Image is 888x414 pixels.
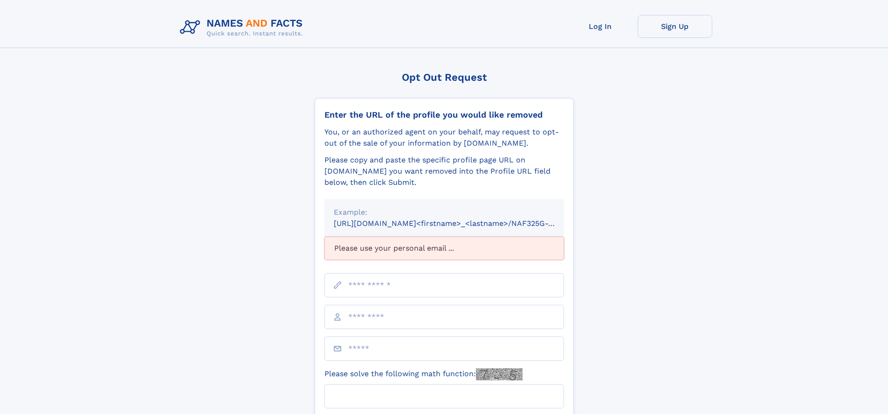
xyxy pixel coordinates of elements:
img: Logo Names and Facts [176,15,310,40]
div: You, or an authorized agent on your behalf, may request to opt-out of the sale of your informatio... [324,126,564,149]
a: Log In [563,15,638,38]
div: Enter the URL of the profile you would like removed [324,110,564,120]
a: Sign Up [638,15,712,38]
div: Example: [334,207,555,218]
div: Opt Out Request [315,71,574,83]
label: Please solve the following math function: [324,368,523,380]
small: [URL][DOMAIN_NAME]<firstname>_<lastname>/NAF325G-xxxxxxxx [334,219,582,228]
div: Please copy and paste the specific profile page URL on [DOMAIN_NAME] you want removed into the Pr... [324,154,564,188]
div: Please use your personal email ... [324,237,564,260]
